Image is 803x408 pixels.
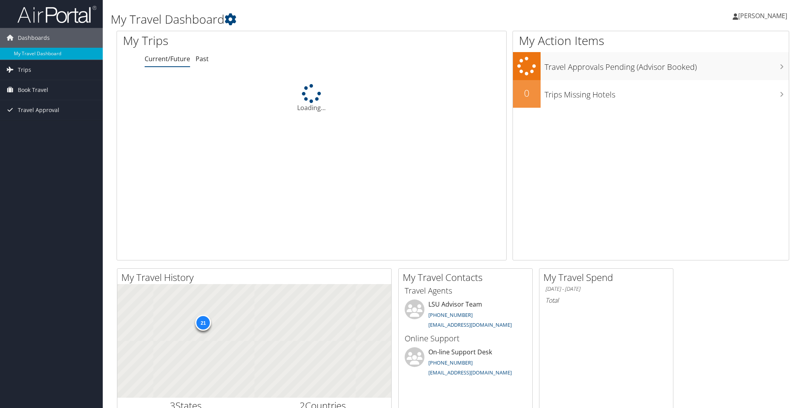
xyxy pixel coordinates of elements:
span: [PERSON_NAME] [738,11,787,20]
a: Current/Future [145,54,190,63]
li: On-line Support Desk [401,347,530,380]
li: LSU Advisor Team [401,299,530,332]
span: Book Travel [18,80,48,100]
h1: My Action Items [513,32,789,49]
a: [PHONE_NUMBER] [428,359,473,366]
h2: My Travel Contacts [403,271,532,284]
h3: Online Support [405,333,526,344]
h2: My Travel History [121,271,391,284]
a: Travel Approvals Pending (Advisor Booked) [513,52,789,80]
a: [EMAIL_ADDRESS][DOMAIN_NAME] [428,321,512,328]
h1: My Travel Dashboard [111,11,567,28]
h3: Trips Missing Hotels [545,85,789,100]
h1: My Trips [123,32,338,49]
h6: Total [545,296,667,305]
a: [PHONE_NUMBER] [428,311,473,318]
a: 0Trips Missing Hotels [513,80,789,108]
span: Trips [18,60,31,80]
a: [PERSON_NAME] [733,4,795,28]
h3: Travel Agents [405,285,526,296]
span: Dashboards [18,28,50,48]
a: [EMAIL_ADDRESS][DOMAIN_NAME] [428,369,512,376]
span: Travel Approval [18,100,59,120]
h2: 0 [513,86,541,100]
div: 21 [195,315,211,331]
h2: My Travel Spend [543,271,673,284]
h3: Travel Approvals Pending (Advisor Booked) [545,58,789,73]
a: Past [196,54,209,63]
h6: [DATE] - [DATE] [545,285,667,293]
img: airportal-logo.png [17,5,96,24]
div: Loading... [117,84,506,112]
